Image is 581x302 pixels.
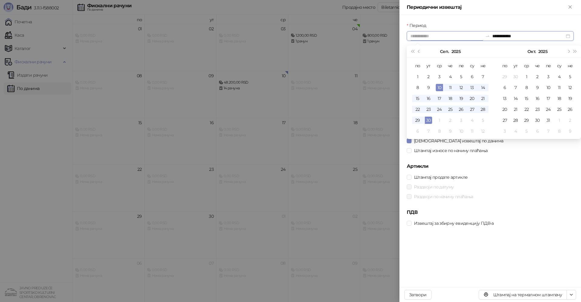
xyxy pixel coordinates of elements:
div: 17 [545,95,552,102]
div: 6 [534,128,541,135]
div: 15 [523,95,530,102]
td: 2025-09-01 [412,71,423,82]
div: 6 [468,73,476,80]
div: 9 [566,128,574,135]
div: 5 [523,128,530,135]
div: 1 [556,117,563,124]
button: Претходни месец (PageUp) [416,45,422,58]
th: ср [521,60,532,71]
div: 27 [468,106,476,113]
td: 2025-10-04 [467,115,478,126]
th: су [554,60,565,71]
th: ут [423,60,434,71]
td: 2025-10-10 [543,82,554,93]
th: че [445,60,456,71]
span: Извештај за збирну евиденцију ПДВ-а [412,220,496,227]
div: 30 [512,73,519,80]
div: 6 [414,128,421,135]
div: 30 [425,117,432,124]
td: 2025-10-30 [532,115,543,126]
td: 2025-09-09 [423,82,434,93]
td: 2025-10-10 [456,126,467,137]
span: to [485,34,490,38]
td: 2025-09-19 [456,93,467,104]
td: 2025-10-24 [543,104,554,115]
div: 28 [512,117,519,124]
div: 14 [512,95,519,102]
td: 2025-09-22 [412,104,423,115]
td: 2025-10-01 [434,115,445,126]
div: 4 [556,73,563,80]
button: Close [566,4,574,11]
div: 5 [479,117,487,124]
div: 4 [447,73,454,80]
span: Раздвоји по начину плаћања [412,193,475,200]
td: 2025-09-30 [510,71,521,82]
div: 23 [425,106,432,113]
th: по [412,60,423,71]
div: 6 [501,84,508,91]
div: 2 [447,117,454,124]
td: 2025-10-06 [412,126,423,137]
div: 3 [501,128,508,135]
td: 2025-10-11 [554,82,565,93]
div: 25 [556,106,563,113]
div: 22 [523,106,530,113]
div: 3 [545,73,552,80]
td: 2025-09-05 [456,71,467,82]
td: 2025-10-02 [445,115,456,126]
td: 2025-11-06 [532,126,543,137]
div: 8 [556,128,563,135]
td: 2025-11-07 [543,126,554,137]
td: 2025-10-01 [521,71,532,82]
td: 2025-11-02 [565,115,576,126]
td: 2025-10-31 [543,115,554,126]
td: 2025-09-16 [423,93,434,104]
div: 29 [414,117,421,124]
td: 2025-10-11 [467,126,478,137]
td: 2025-11-01 [554,115,565,126]
button: Претходна година (Control + left) [409,45,416,58]
td: 2025-10-06 [499,82,510,93]
div: 28 [479,106,487,113]
button: Изабери годину [451,45,461,58]
div: 5 [458,73,465,80]
td: 2025-11-08 [554,126,565,137]
div: 5 [566,73,574,80]
td: 2025-10-25 [554,104,565,115]
td: 2025-09-17 [434,93,445,104]
div: 24 [545,106,552,113]
td: 2025-10-20 [499,104,510,115]
div: 26 [458,106,465,113]
td: 2025-09-24 [434,104,445,115]
div: 8 [523,84,530,91]
div: 2 [534,73,541,80]
h5: ПДВ [407,209,574,216]
td: 2025-11-05 [521,126,532,137]
div: 2 [566,117,574,124]
div: 25 [447,106,454,113]
div: 4 [468,117,476,124]
div: 4 [512,128,519,135]
td: 2025-09-04 [445,71,456,82]
button: Следећа година (Control + right) [572,45,579,58]
div: 13 [501,95,508,102]
div: 9 [534,84,541,91]
div: 22 [414,106,421,113]
td: 2025-09-03 [434,71,445,82]
td: 2025-09-18 [445,93,456,104]
div: 12 [458,84,465,91]
td: 2025-10-29 [521,115,532,126]
div: 1 [436,117,443,124]
div: 27 [501,117,508,124]
div: 1 [523,73,530,80]
td: 2025-10-12 [478,126,488,137]
td: 2025-10-19 [565,93,576,104]
div: 3 [436,73,443,80]
td: 2025-10-09 [445,126,456,137]
button: Следећи месец (PageDown) [565,45,572,58]
td: 2025-10-05 [478,115,488,126]
td: 2025-09-13 [467,82,478,93]
div: 7 [512,84,519,91]
td: 2025-10-09 [532,82,543,93]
